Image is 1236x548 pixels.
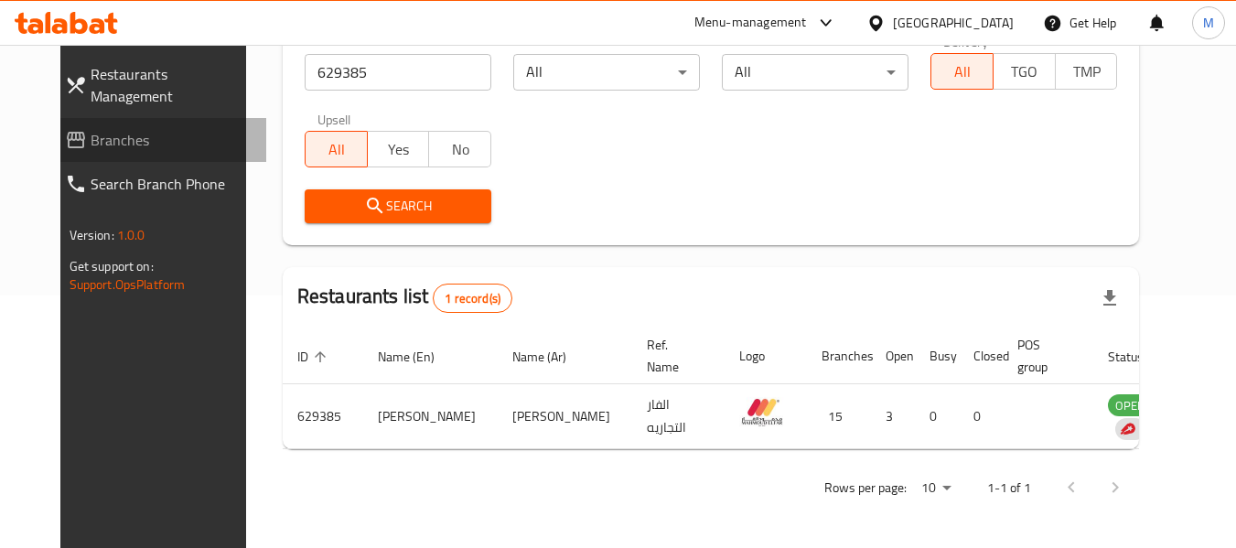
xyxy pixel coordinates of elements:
input: Search for restaurant name or ID.. [305,54,491,91]
th: Closed [959,328,1003,384]
span: M [1203,13,1214,33]
span: Restaurants Management [91,63,253,107]
td: 0 [959,384,1003,449]
p: Rows per page: [824,477,907,500]
th: Logo [725,328,807,384]
span: OPEN [1108,395,1153,416]
label: Delivery [943,35,989,48]
span: Version: [70,223,114,247]
button: All [930,53,994,90]
img: delivery hero logo [1119,421,1135,437]
span: Ref. Name [647,334,703,378]
a: Restaurants Management [50,52,267,118]
span: No [436,136,484,163]
div: Indicates that the vendor menu management has been moved to DH Catalog service [1115,418,1146,440]
span: Status [1108,346,1167,368]
img: MAHMOUD ELFAR [739,390,785,435]
a: Search Branch Phone [50,162,267,206]
div: Menu-management [694,12,807,34]
p: 1-1 of 1 [987,477,1031,500]
span: Get support on: [70,254,154,278]
a: Support.OpsPlatform [70,273,186,296]
button: Search [305,189,491,223]
h2: Restaurants list [297,283,512,313]
span: Name (Ar) [512,346,590,368]
th: Busy [915,328,959,384]
th: Branches [807,328,871,384]
span: Search Branch Phone [91,173,253,195]
span: 1 record(s) [434,290,511,307]
button: TMP [1055,53,1118,90]
span: TGO [1001,59,1048,85]
a: Branches [50,118,267,162]
span: POS group [1017,334,1071,378]
div: Rows per page: [914,475,958,502]
span: All [313,136,360,163]
div: [GEOGRAPHIC_DATA] [893,13,1014,33]
td: 0 [915,384,959,449]
span: Name (En) [378,346,458,368]
span: 1.0.0 [117,223,145,247]
div: Total records count [433,284,512,313]
div: Export file [1088,276,1132,320]
div: All [513,54,700,91]
td: 3 [871,384,915,449]
button: TGO [993,53,1056,90]
td: الفار التجاريه [632,384,725,449]
button: All [305,131,368,167]
td: 15 [807,384,871,449]
label: Upsell [317,113,351,125]
td: [PERSON_NAME] [498,384,632,449]
div: All [722,54,908,91]
td: 629385 [283,384,363,449]
span: Search [319,195,477,218]
th: Open [871,328,915,384]
span: ID [297,346,332,368]
span: Branches [91,129,253,151]
span: All [939,59,986,85]
button: No [428,131,491,167]
span: Yes [375,136,423,163]
span: TMP [1063,59,1111,85]
button: Yes [367,131,430,167]
td: [PERSON_NAME] [363,384,498,449]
